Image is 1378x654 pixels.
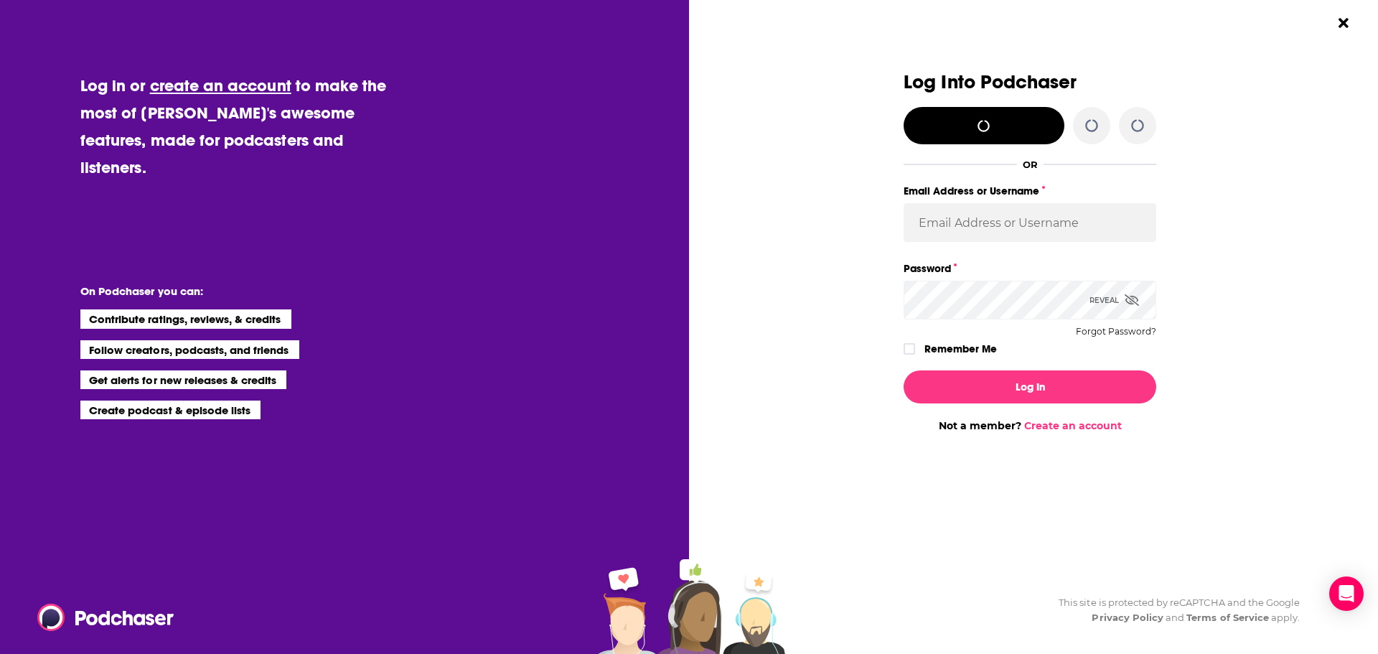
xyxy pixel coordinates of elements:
[80,284,367,298] li: On Podchaser you can:
[80,340,299,359] li: Follow creators, podcasts, and friends
[1024,419,1122,432] a: Create an account
[1076,327,1156,337] button: Forgot Password?
[1047,595,1300,625] div: This site is protected by reCAPTCHA and the Google and apply.
[80,370,286,389] li: Get alerts for new releases & credits
[904,419,1156,432] div: Not a member?
[1092,612,1163,623] a: Privacy Policy
[1023,159,1038,170] div: OR
[80,309,291,328] li: Contribute ratings, reviews, & credits
[1089,281,1139,319] div: Reveal
[904,182,1156,200] label: Email Address or Username
[1186,612,1269,623] a: Terms of Service
[150,75,291,95] a: create an account
[904,259,1156,278] label: Password
[1329,576,1364,611] div: Open Intercom Messenger
[37,604,175,631] img: Podchaser - Follow, Share and Rate Podcasts
[904,72,1156,93] h3: Log Into Podchaser
[37,604,164,631] a: Podchaser - Follow, Share and Rate Podcasts
[904,203,1156,242] input: Email Address or Username
[1330,9,1357,37] button: Close Button
[80,401,261,419] li: Create podcast & episode lists
[924,340,997,358] label: Remember Me
[904,370,1156,403] button: Log In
